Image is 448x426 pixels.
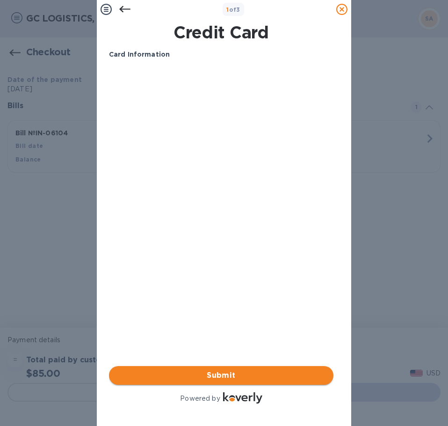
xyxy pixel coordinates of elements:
[109,67,333,207] iframe: Your browser does not support iframes
[109,51,170,58] b: Card Information
[105,22,337,42] h1: Credit Card
[116,370,326,381] span: Submit
[180,394,220,404] p: Powered by
[223,392,262,404] img: Logo
[226,6,229,13] span: 1
[109,366,333,385] button: Submit
[226,6,240,13] b: of 3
